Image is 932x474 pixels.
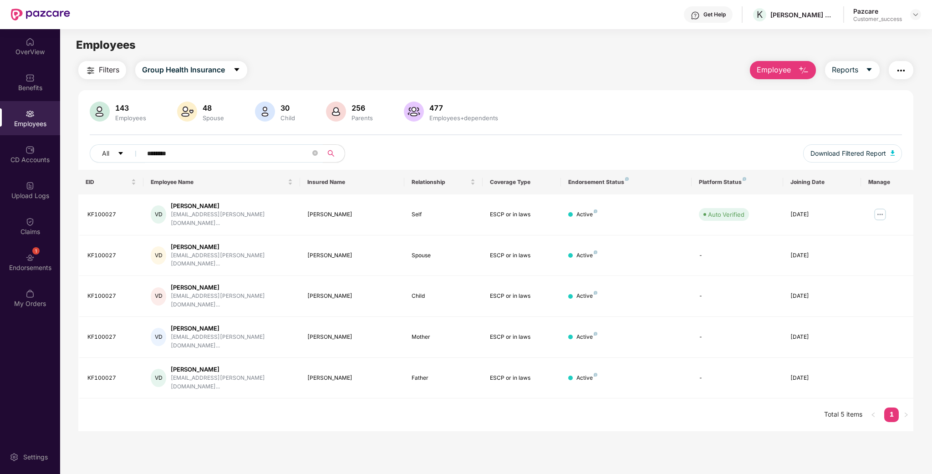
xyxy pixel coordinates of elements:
[32,247,40,255] div: 1
[884,408,899,422] li: 1
[490,292,554,301] div: ESCP or in laws
[412,210,475,219] div: Self
[25,109,35,118] img: svg+xml;base64,PHN2ZyBpZD0iRW1wbG95ZWVzIiB4bWxucz0iaHR0cDovL3d3dy53My5vcmcvMjAwMC9zdmciIHdpZHRoPS...
[412,333,475,341] div: Mother
[151,246,166,265] div: VD
[757,64,791,76] span: Employee
[899,408,913,422] button: right
[871,412,876,418] span: left
[576,374,597,382] div: Active
[151,328,166,346] div: VD
[853,7,902,15] div: Pazcare
[90,102,110,122] img: svg+xml;base64,PHN2ZyB4bWxucz0iaHR0cDovL3d3dy53My5vcmcvMjAwMC9zdmciIHhtbG5zOnhsaW5rPSJodHRwOi8vd3...
[692,358,783,399] td: -
[113,114,148,122] div: Employees
[803,144,902,163] button: Download Filtered Report
[903,412,909,418] span: right
[25,217,35,226] img: svg+xml;base64,PHN2ZyBpZD0iQ2xhaW0iIHhtbG5zPSJodHRwOi8vd3d3LnczLm9yZy8yMDAwL3N2ZyIgd2lkdGg9IjIwIi...
[87,210,136,219] div: KF100027
[691,11,700,20] img: svg+xml;base64,PHN2ZyBpZD0iSGVscC0zMngzMiIgeG1sbnM9Imh0dHA6Ly93d3cudzMub3JnLzIwMDAvc3ZnIiB3aWR0aD...
[86,178,129,186] span: EID
[151,369,166,387] div: VD
[790,333,854,341] div: [DATE]
[350,114,375,122] div: Parents
[171,365,293,374] div: [PERSON_NAME]
[233,66,240,74] span: caret-down
[25,181,35,190] img: svg+xml;base64,PHN2ZyBpZD0iVXBsb2FkX0xvZ3MiIGRhdGEtbmFtZT0iVXBsb2FkIExvZ3MiIHhtbG5zPSJodHRwOi8vd3...
[87,292,136,301] div: KF100027
[404,102,424,122] img: svg+xml;base64,PHN2ZyB4bWxucz0iaHR0cDovL3d3dy53My5vcmcvMjAwMC9zdmciIHhtbG5zOnhsaW5rPSJodHRwOi8vd3...
[790,210,854,219] div: [DATE]
[117,150,124,158] span: caret-down
[87,251,136,260] div: KF100027
[912,11,919,18] img: svg+xml;base64,PHN2ZyBpZD0iRHJvcGRvd24tMzJ4MzIiIHhtbG5zPSJodHRwOi8vd3d3LnczLm9yZy8yMDAwL3N2ZyIgd2...
[142,64,225,76] span: Group Health Insurance
[113,103,148,112] div: 143
[866,408,881,422] button: left
[76,38,136,51] span: Employees
[307,251,397,260] div: [PERSON_NAME]
[201,103,226,112] div: 48
[798,65,809,76] img: svg+xml;base64,PHN2ZyB4bWxucz0iaHR0cDovL3d3dy53My5vcmcvMjAwMC9zdmciIHhtbG5zOnhsaW5rPSJodHRwOi8vd3...
[490,333,554,341] div: ESCP or in laws
[404,170,483,194] th: Relationship
[576,251,597,260] div: Active
[490,251,554,260] div: ESCP or in laws
[151,205,166,224] div: VD
[757,9,763,20] span: K
[151,178,286,186] span: Employee Name
[896,65,907,76] img: svg+xml;base64,PHN2ZyB4bWxucz0iaHR0cDovL3d3dy53My5vcmcvMjAwMC9zdmciIHdpZHRoPSIyNCIgaGVpZ2h0PSIyNC...
[891,150,895,156] img: svg+xml;base64,PHN2ZyB4bWxucz0iaHR0cDovL3d3dy53My5vcmcvMjAwMC9zdmciIHhtbG5zOnhsaW5rPSJodHRwOi8vd3...
[412,251,475,260] div: Spouse
[576,333,597,341] div: Active
[312,149,318,158] span: close-circle
[810,148,886,158] span: Download Filtered Report
[307,374,397,382] div: [PERSON_NAME]
[490,210,554,219] div: ESCP or in laws
[300,170,404,194] th: Insured Name
[171,202,293,210] div: [PERSON_NAME]
[692,317,783,358] td: -
[594,373,597,377] img: svg+xml;base64,PHN2ZyB4bWxucz0iaHR0cDovL3d3dy53My5vcmcvMjAwMC9zdmciIHdpZHRoPSI4IiBoZWlnaHQ9IjgiIH...
[102,148,109,158] span: All
[861,170,913,194] th: Manage
[279,114,297,122] div: Child
[307,333,397,341] div: [PERSON_NAME]
[832,64,858,76] span: Reports
[853,15,902,23] div: Customer_success
[490,374,554,382] div: ESCP or in laws
[143,170,300,194] th: Employee Name
[171,210,293,228] div: [EMAIL_ADDRESS][PERSON_NAME][DOMAIN_NAME]...
[699,178,776,186] div: Platform Status
[708,210,744,219] div: Auto Verified
[412,292,475,301] div: Child
[412,178,469,186] span: Relationship
[171,251,293,269] div: [EMAIL_ADDRESS][PERSON_NAME][DOMAIN_NAME]...
[594,332,597,336] img: svg+xml;base64,PHN2ZyB4bWxucz0iaHR0cDovL3d3dy53My5vcmcvMjAwMC9zdmciIHdpZHRoPSI4IiBoZWlnaHQ9IjgiIH...
[350,103,375,112] div: 256
[307,292,397,301] div: [PERSON_NAME]
[25,73,35,82] img: svg+xml;base64,PHN2ZyBpZD0iQmVuZWZpdHMiIHhtbG5zPSJodHRwOi8vd3d3LnczLm9yZy8yMDAwL3N2ZyIgd2lkdGg9Ij...
[790,251,854,260] div: [DATE]
[824,408,862,422] li: Total 5 items
[171,292,293,309] div: [EMAIL_ADDRESS][PERSON_NAME][DOMAIN_NAME]...
[326,102,346,122] img: svg+xml;base64,PHN2ZyB4bWxucz0iaHR0cDovL3d3dy53My5vcmcvMjAwMC9zdmciIHhtbG5zOnhsaW5rPSJodHRwOi8vd3...
[151,287,166,306] div: VD
[78,170,143,194] th: EID
[873,207,887,222] img: manageButton
[568,178,684,186] div: Endorsement Status
[10,453,19,462] img: svg+xml;base64,PHN2ZyBpZD0iU2V0dGluZy0yMHgyMCIgeG1sbnM9Imh0dHA6Ly93d3cudzMub3JnLzIwMDAvc3ZnIiB3aW...
[25,289,35,298] img: svg+xml;base64,PHN2ZyBpZD0iTXlfT3JkZXJzIiBkYXRhLW5hbWU9Ik15IE9yZGVycyIgeG1sbnM9Imh0dHA6Ly93d3cudz...
[703,11,726,18] div: Get Help
[692,235,783,276] td: -
[625,177,629,181] img: svg+xml;base64,PHN2ZyB4bWxucz0iaHR0cDovL3d3dy53My5vcmcvMjAwMC9zdmciIHdpZHRoPSI4IiBoZWlnaHQ9IjgiIH...
[692,276,783,317] td: -
[171,374,293,391] div: [EMAIL_ADDRESS][PERSON_NAME][DOMAIN_NAME]...
[87,374,136,382] div: KF100027
[412,374,475,382] div: Father
[576,292,597,301] div: Active
[322,150,340,157] span: search
[576,210,597,219] div: Active
[884,408,899,421] a: 1
[899,408,913,422] li: Next Page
